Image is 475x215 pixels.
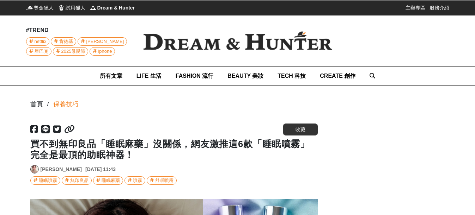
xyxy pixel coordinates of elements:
h1: 買不到無印良品「睡眠麻藥」沒關係，網友激推這6款「睡眠噴霧」完全是最頂的助眠神器！ [30,139,318,160]
span: 2025母親節 [61,48,85,55]
img: Dream & Hunter [132,20,343,62]
div: 首頁 [30,100,43,109]
a: 服務介紹 [430,4,449,11]
a: [PERSON_NAME] [78,37,127,46]
span: Dream & Hunter [97,4,135,11]
a: LIFE 生活 [136,67,162,85]
a: iphone [90,47,115,56]
div: 睡眠麻藥 [102,177,120,184]
a: 舒眠噴霧 [147,176,177,185]
span: TECH 科技 [278,73,306,79]
span: CREATE 創作 [320,73,355,79]
a: 2025母親節 [53,47,89,56]
span: 所有文章 [100,73,122,79]
a: 獎金獵人獎金獵人 [26,4,54,11]
div: 噴霧 [133,177,142,184]
img: 試用獵人 [58,4,65,11]
a: 睡眠噴霧 [30,176,60,185]
span: 獎金獵人 [34,4,54,11]
span: [PERSON_NAME] [86,38,124,45]
span: BEAUTY 美妝 [227,73,263,79]
a: Dream & HunterDream & Hunter [90,4,135,11]
span: 星巴克 [35,48,48,55]
img: Avatar [31,165,38,173]
a: 保養技巧 [53,100,79,109]
div: 無印良品 [70,177,89,184]
a: 無印良品 [62,176,92,185]
div: #TREND [26,26,132,34]
a: 主辦專區 [406,4,425,11]
a: BEAUTY 美妝 [227,67,263,85]
a: [PERSON_NAME] [41,166,82,173]
span: LIFE 生活 [136,73,162,79]
div: / [47,100,49,109]
a: FASHION 流行 [176,67,214,85]
a: 噴霧 [124,176,145,185]
span: iphone [98,48,112,55]
a: netflix [26,37,50,46]
a: 所有文章 [100,67,122,85]
a: 睡眠麻藥 [93,176,123,185]
a: 試用獵人試用獵人 [58,4,85,11]
img: Dream & Hunter [90,4,97,11]
div: [DATE] 11:43 [85,166,116,173]
a: 星巴克 [26,47,51,56]
div: 睡眠噴霧 [39,177,57,184]
button: 收藏 [283,124,318,135]
span: FASHION 流行 [176,73,214,79]
span: 肯德基 [59,38,73,45]
img: 獎金獵人 [26,4,33,11]
a: CREATE 創作 [320,67,355,85]
span: netflix [35,38,47,45]
a: TECH 科技 [278,67,306,85]
span: 試用獵人 [66,4,85,11]
div: 舒眠噴霧 [155,177,173,184]
a: 肯德基 [51,37,76,46]
a: Avatar [30,165,39,173]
